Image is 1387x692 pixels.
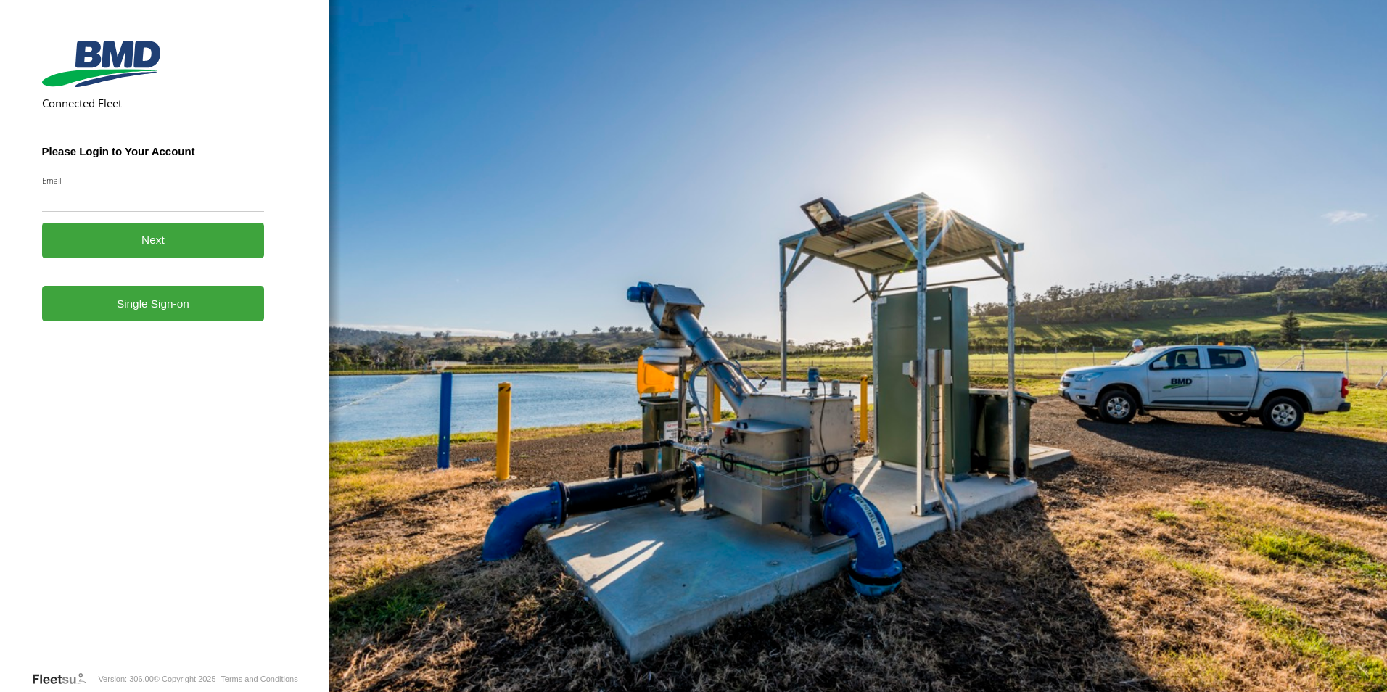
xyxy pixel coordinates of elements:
div: Version: 306.00 [98,675,153,683]
a: Visit our Website [31,672,98,686]
img: BMD [42,41,160,87]
h3: Please Login to Your Account [42,145,265,157]
button: Next [42,223,265,258]
div: © Copyright 2025 - [154,675,298,683]
label: Email [42,175,265,186]
h2: Connected Fleet [42,96,265,110]
a: Terms and Conditions [221,675,297,683]
a: Single Sign-on [42,286,265,321]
